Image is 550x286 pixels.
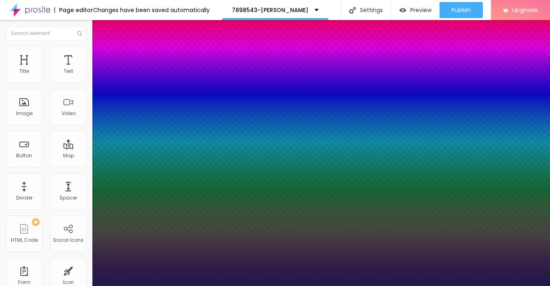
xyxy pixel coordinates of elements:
img: Icone [349,7,356,14]
div: Form [18,280,31,285]
div: Page editor [54,7,93,13]
div: Title [19,68,29,74]
span: Publish [452,7,471,13]
div: Social Icons [53,237,84,243]
span: Upgrade [512,6,538,13]
span: Preview [410,7,431,13]
div: Video [61,111,76,116]
img: view-1.svg [399,7,406,14]
div: Button [16,153,32,158]
button: Publish [440,2,483,18]
div: Text [63,68,73,74]
div: Map [63,153,74,158]
div: Divider [16,195,33,201]
div: Image [16,111,33,116]
p: 7898543-[PERSON_NAME] [232,7,309,13]
img: Icone [77,31,82,36]
div: Changes have been saved automatically [93,7,210,13]
div: Spacer [59,195,77,201]
input: Search element [6,26,86,41]
div: HTML Code [11,237,38,243]
div: Icon [63,280,74,285]
button: Preview [391,2,440,18]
